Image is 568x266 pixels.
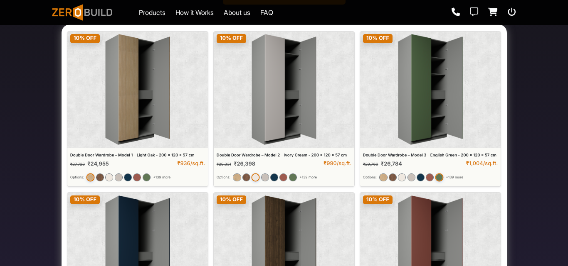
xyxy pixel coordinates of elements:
[139,7,165,17] a: Products
[52,4,112,21] img: ZeroBuild logo
[260,7,273,17] a: FAQ
[224,7,250,17] a: About us
[508,8,516,17] a: Logout
[175,7,214,17] a: How it Works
